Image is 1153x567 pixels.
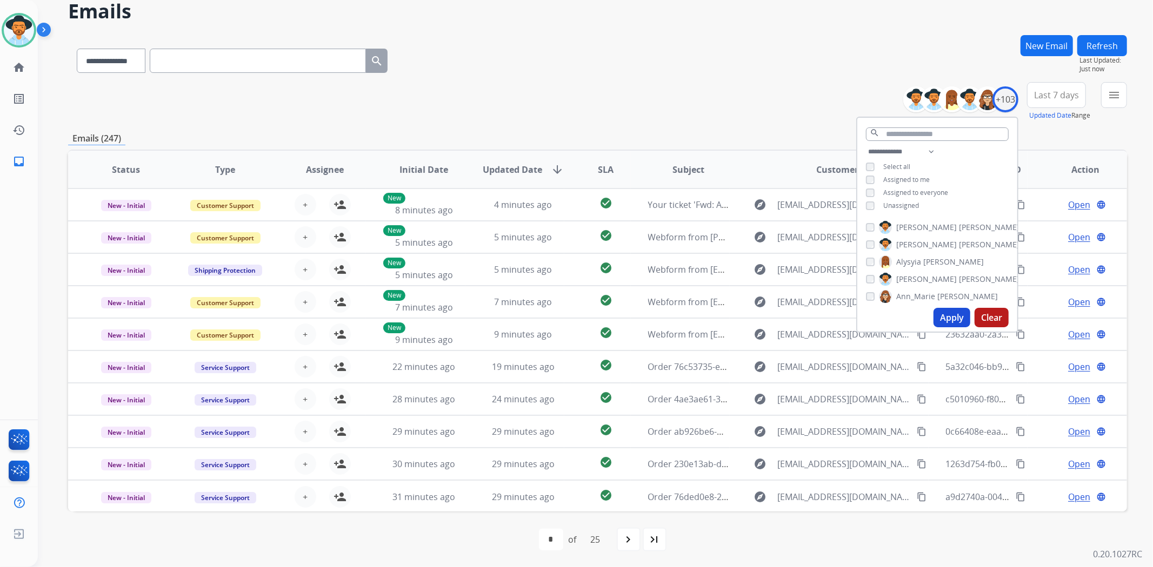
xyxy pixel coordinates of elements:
mat-icon: person_add [334,198,346,211]
mat-icon: check_circle [599,326,612,339]
span: 7 minutes ago [395,301,453,313]
p: New [383,193,405,204]
span: Ann_Marie [896,291,935,302]
span: Service Support [195,459,256,470]
span: 23632aa0-2a3c-424f-b369-bd90ff892629 [946,328,1108,340]
mat-icon: check_circle [599,294,612,307]
span: Range [1029,111,1090,120]
span: Open [1068,295,1090,308]
mat-icon: check_circle [599,391,612,404]
button: + [295,356,316,377]
span: + [303,295,308,308]
span: [EMAIL_ADDRESS][DOMAIN_NAME] [777,263,910,276]
span: Type [215,163,235,176]
span: Updated Date [483,163,542,176]
span: [PERSON_NAME] [896,222,957,233]
span: [PERSON_NAME] [937,291,998,302]
mat-icon: check_circle [599,359,612,372]
span: Webform from [EMAIL_ADDRESS][DOMAIN_NAME] on [DATE] [648,264,893,275]
span: 9 minutes ago [395,334,453,346]
mat-icon: explore [754,360,767,373]
button: Apply [934,308,970,327]
p: New [383,290,405,301]
span: 1263d754-fb08-4885-a563-0bf992596319 [946,458,1110,470]
mat-icon: check_circle [599,197,612,210]
span: [EMAIL_ADDRESS][DOMAIN_NAME] [777,328,910,341]
mat-icon: content_copy [1016,394,1025,404]
mat-icon: explore [754,295,767,308]
span: Order 4ae3ae61-30bc-4168-961e-f1bcd6e3b08b [648,393,841,405]
mat-icon: language [1096,297,1106,307]
span: 30 minutes ago [392,458,455,470]
mat-icon: person_add [334,328,346,341]
span: Open [1068,457,1090,470]
mat-icon: explore [754,263,767,276]
button: + [295,421,316,442]
span: Status [112,163,140,176]
mat-icon: explore [754,457,767,470]
span: [EMAIL_ADDRESS][DOMAIN_NAME] [777,425,910,438]
span: 24 minutes ago [492,393,555,405]
span: New - Initial [101,362,151,373]
span: Customer [816,163,858,176]
mat-icon: inbox [12,155,25,168]
mat-icon: language [1096,427,1106,436]
mat-icon: content_copy [1016,329,1025,339]
span: Order 76c53735-e438-469b-bb72-9c191f71899c [648,361,839,373]
mat-icon: content_copy [1016,492,1025,502]
span: [PERSON_NAME] [959,274,1019,285]
button: + [295,486,316,508]
span: 9 minutes ago [494,328,552,340]
span: Open [1068,263,1090,276]
mat-icon: person_add [334,490,346,503]
span: 0c66408e-eaa3-4d17-b799-3d18e51dff41 [946,426,1110,437]
span: 4 minutes ago [494,199,552,211]
span: + [303,393,308,406]
p: New [383,258,405,268]
mat-icon: content_copy [1016,427,1025,436]
div: of [569,533,577,546]
mat-icon: language [1096,200,1106,210]
span: New - Initial [101,265,151,276]
span: 7 minutes ago [494,296,552,308]
span: [PERSON_NAME] [959,222,1019,233]
mat-icon: content_copy [917,492,927,502]
span: 5 minutes ago [395,237,453,248]
button: + [295,259,316,280]
span: Last Updated: [1079,56,1127,65]
span: 5a32c046-bb9c-453d-8d23-1b27bcf91e4e [946,361,1112,373]
mat-icon: menu [1108,89,1121,102]
span: [EMAIL_ADDRESS][DOMAIN_NAME][DOMAIN_NAME] [777,198,910,211]
span: 5 minutes ago [494,231,552,243]
mat-icon: check_circle [599,423,612,436]
span: Service Support [195,492,256,503]
mat-icon: check_circle [599,456,612,469]
span: [EMAIL_ADDRESS][DOMAIN_NAME] [777,231,910,244]
mat-icon: content_copy [917,394,927,404]
mat-icon: content_copy [1016,265,1025,274]
mat-icon: person_add [334,360,346,373]
span: Unassigned [883,201,919,210]
span: c5010960-f801-4c60-8e22-822fd821c88f [946,393,1105,405]
span: New - Initial [101,492,151,503]
span: + [303,490,308,503]
span: [EMAIL_ADDRESS][DOMAIN_NAME] [777,457,910,470]
img: avatar [4,15,34,45]
span: a9d2740a-004f-4fde-b4f2-1dd2e0c3816b [946,491,1109,503]
button: + [295,453,316,475]
span: Customer Support [190,232,261,244]
span: Open [1068,198,1090,211]
mat-icon: last_page [648,533,661,546]
mat-icon: explore [754,393,767,406]
mat-icon: person_add [334,425,346,438]
span: New - Initial [101,459,151,470]
span: Your ticket 'Fwd: Additional Information Needed' has been closed [648,199,914,211]
span: + [303,360,308,373]
mat-icon: person_add [334,263,346,276]
span: 29 minutes ago [492,491,555,503]
mat-icon: home [12,61,25,74]
span: Webform from [EMAIL_ADDRESS][DOMAIN_NAME] on [DATE] [648,296,893,308]
mat-icon: language [1096,492,1106,502]
mat-icon: explore [754,490,767,503]
mat-icon: history [12,124,25,137]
